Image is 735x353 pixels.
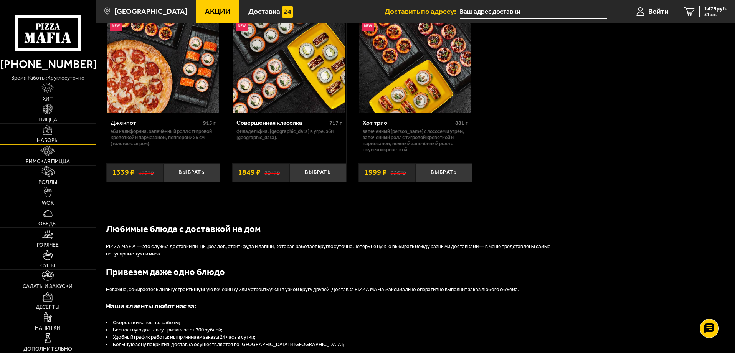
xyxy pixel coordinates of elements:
span: Акции [205,8,231,15]
div: Хот трио [363,119,454,126]
span: 1339 ₽ [112,169,135,176]
img: 15daf4d41897b9f0e9f617042186c801.svg [282,6,293,18]
span: 881 г [455,120,468,126]
img: Новинка [362,20,374,31]
s: 2047 ₽ [264,169,280,176]
span: Обеды [38,221,57,227]
span: Салаты и закуски [23,284,73,289]
img: Хот трио [359,1,471,113]
a: АкционныйНовинкаХот трио [358,1,472,113]
img: Новинка [236,20,248,31]
button: Выбрать [415,163,472,182]
div: Совершенная классика [236,119,327,126]
span: 1849 ₽ [238,169,261,176]
li: Скорость и качество работы; [106,319,567,326]
p: PIZZA MAFIA — это служба доставки пиццы, роллов, стрит-фуда и лапши, которая работает круглосуточ... [106,243,567,258]
span: Доставка [248,8,280,15]
a: АкционныйНовинкаДжекпот [106,1,220,113]
span: Дополнительно [23,346,72,352]
span: Супы [40,263,55,268]
p: Эби Калифорния, Запечённый ролл с тигровой креветкой и пармезаном, Пепперони 25 см (толстое с сыр... [111,128,216,147]
b: Любимые блюда с доставкой на дом [106,224,261,234]
span: Пицца [38,117,57,123]
input: Ваш адрес доставки [460,5,607,19]
button: Выбрать [163,163,220,182]
p: Запеченный [PERSON_NAME] с лососем и угрём, Запечённый ролл с тигровой креветкой и пармезаном, Не... [363,128,468,153]
span: Наши клиенты любят нас за: [106,302,196,310]
img: Совершенная классика [233,1,345,113]
span: Напитки [35,325,61,331]
span: [GEOGRAPHIC_DATA] [114,8,187,15]
span: 717 г [329,120,342,126]
div: Джекпот [111,119,202,126]
span: 915 г [203,120,216,126]
b: Привезем даже одно блюдо [106,267,225,277]
img: Джекпот [107,1,219,113]
span: Римская пицца [26,159,70,164]
s: 1727 ₽ [139,169,154,176]
s: 2267 ₽ [391,169,406,176]
span: Хит [43,96,53,102]
img: Новинка [110,20,122,31]
span: 1479 руб. [704,6,727,12]
span: Десерты [36,305,59,310]
p: Неважно, собираетесь ли вы устроить шумную вечеринку или устроить ужин в узком кругу друзей. Дост... [106,286,567,293]
span: 1999 ₽ [364,169,387,176]
span: Наборы [37,138,59,143]
span: Доставить по адресу: [385,8,460,15]
span: Горячее [37,242,59,248]
span: Роллы [38,180,57,185]
li: Большую зону покрытия: доставка осуществляется по [GEOGRAPHIC_DATA] и [GEOGRAPHIC_DATA]; [106,341,567,348]
p: Филадельфия, [GEOGRAPHIC_DATA] в угре, Эби [GEOGRAPHIC_DATA]. [236,128,342,141]
span: 51 шт. [704,12,727,17]
span: Войти [648,8,669,15]
span: WOK [42,201,54,206]
a: АкционныйНовинкаСовершенная классика [232,1,346,113]
li: Бесплатную доставку при заказе от 700 рублей; [106,326,567,334]
button: Выбрать [289,163,346,182]
li: Удобный график работы: мы принимаем заказы 24 часа в сутки; [106,334,567,341]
